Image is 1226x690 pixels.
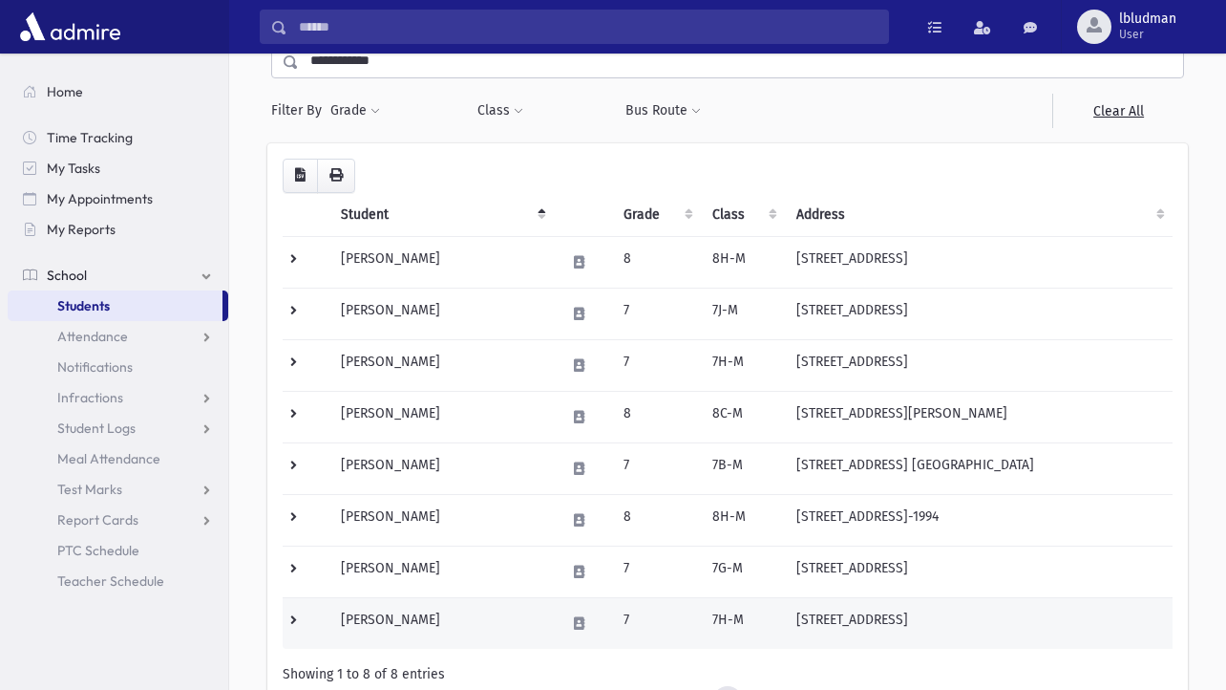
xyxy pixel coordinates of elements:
[612,391,701,442] td: 8
[329,546,554,597] td: [PERSON_NAME]
[57,542,139,559] span: PTC Schedule
[8,474,228,505] a: Test Marks
[8,413,228,443] a: Student Logs
[701,442,785,494] td: 7B-M
[8,443,228,474] a: Meal Attendance
[612,236,701,288] td: 8
[57,420,136,437] span: Student Logs
[476,94,524,128] button: Class
[612,339,701,391] td: 7
[271,100,329,120] span: Filter By
[701,193,785,237] th: Class: activate to sort column ascending
[329,339,554,391] td: [PERSON_NAME]
[785,442,1173,494] td: [STREET_ADDRESS] [GEOGRAPHIC_DATA]
[8,291,222,321] a: Students
[47,160,100,177] span: My Tasks
[57,481,122,498] span: Test Marks
[329,94,381,128] button: Grade
[785,597,1173,649] td: [STREET_ADDRESS]
[8,260,228,291] a: School
[329,193,554,237] th: Student: activate to sort column descending
[8,505,228,535] a: Report Cards
[612,494,701,546] td: 8
[612,193,701,237] th: Grade: activate to sort column ascending
[701,597,785,649] td: 7H-M
[785,288,1173,339] td: [STREET_ADDRESS]
[8,153,228,183] a: My Tasks
[329,494,554,546] td: [PERSON_NAME]
[283,159,318,193] button: CSV
[1052,94,1184,128] a: Clear All
[785,339,1173,391] td: [STREET_ADDRESS]
[47,129,133,146] span: Time Tracking
[8,321,228,352] a: Attendance
[329,288,554,339] td: [PERSON_NAME]
[57,389,123,406] span: Infractions
[57,297,110,314] span: Students
[8,535,228,566] a: PTC Schedule
[8,382,228,413] a: Infractions
[8,352,228,382] a: Notifications
[612,597,701,649] td: 7
[785,236,1173,288] td: [STREET_ADDRESS]
[8,76,228,107] a: Home
[47,83,83,100] span: Home
[283,664,1173,684] div: Showing 1 to 8 of 8 entries
[624,94,702,128] button: Bus Route
[287,10,888,44] input: Search
[785,193,1173,237] th: Address: activate to sort column ascending
[701,339,785,391] td: 7H-M
[1119,27,1176,42] span: User
[329,442,554,494] td: [PERSON_NAME]
[329,236,554,288] td: [PERSON_NAME]
[701,494,785,546] td: 8H-M
[57,511,138,528] span: Report Cards
[317,159,355,193] button: Print
[15,8,125,46] img: AdmirePro
[47,190,153,207] span: My Appointments
[612,442,701,494] td: 7
[57,572,164,590] span: Teacher Schedule
[57,358,133,376] span: Notifications
[8,566,228,596] a: Teacher Schedule
[8,183,228,214] a: My Appointments
[8,214,228,245] a: My Reports
[785,494,1173,546] td: [STREET_ADDRESS]-1994
[785,546,1173,597] td: [STREET_ADDRESS]
[329,391,554,442] td: [PERSON_NAME]
[612,288,701,339] td: 7
[701,236,785,288] td: 8H-M
[701,391,785,442] td: 8C-M
[701,546,785,597] td: 7G-M
[57,450,160,467] span: Meal Attendance
[612,546,701,597] td: 7
[1119,11,1176,27] span: lbludman
[785,391,1173,442] td: [STREET_ADDRESS][PERSON_NAME]
[701,288,785,339] td: 7J-M
[57,328,128,345] span: Attendance
[329,597,554,649] td: [PERSON_NAME]
[8,122,228,153] a: Time Tracking
[47,221,116,238] span: My Reports
[47,267,87,284] span: School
